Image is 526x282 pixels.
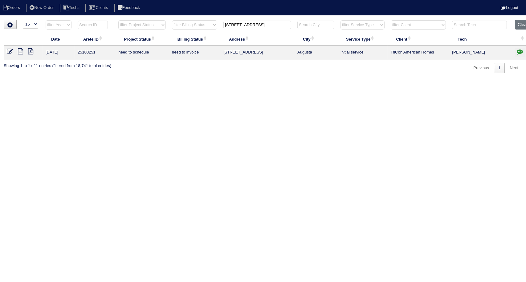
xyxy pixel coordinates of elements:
[169,33,220,46] th: Billing Status: activate to sort column ascending
[43,46,75,60] td: [DATE]
[115,46,169,60] td: need to schedule
[60,4,84,12] li: Techs
[337,46,387,60] td: initial service
[26,5,59,10] a: New Order
[75,46,115,60] td: 25103251
[220,33,294,46] th: Address: activate to sort column ascending
[43,33,75,46] th: Date
[294,33,337,46] th: City: activate to sort column ascending
[223,21,291,29] input: Search Address
[494,63,505,73] a: 1
[220,46,294,60] td: [STREET_ADDRESS]
[78,21,108,29] input: Search ID
[449,46,512,60] td: [PERSON_NAME]
[115,33,169,46] th: Project Status: activate to sort column ascending
[452,21,507,29] input: Search Tech
[85,4,113,12] li: Clients
[294,46,337,60] td: Augusta
[114,4,145,12] li: Feedback
[297,21,334,29] input: Search City
[26,4,59,12] li: New Order
[60,5,84,10] a: Techs
[388,33,449,46] th: Client: activate to sort column ascending
[505,63,522,73] a: Next
[4,60,111,69] div: Showing 1 to 1 of 1 entries (filtered from 18,741 total entries)
[469,63,493,73] a: Previous
[501,5,518,10] a: Logout
[388,46,449,60] td: TriCon American Homes
[85,5,113,10] a: Clients
[75,33,115,46] th: Arete ID: activate to sort column ascending
[449,33,512,46] th: Tech
[337,33,387,46] th: Service Type: activate to sort column ascending
[169,46,220,60] td: need to invoice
